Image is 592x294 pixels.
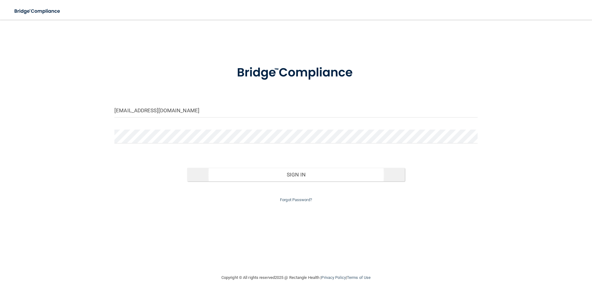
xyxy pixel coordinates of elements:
a: Privacy Policy [321,275,346,280]
a: Terms of Use [347,275,371,280]
a: Forgot Password? [280,197,312,202]
button: Sign In [187,168,405,181]
img: bridge_compliance_login_screen.278c3ca4.svg [224,57,368,89]
div: Copyright © All rights reserved 2025 @ Rectangle Health | | [183,268,409,288]
img: bridge_compliance_login_screen.278c3ca4.svg [9,5,66,18]
input: Email [114,104,478,118]
iframe: Drift Widget Chat Controller [485,250,585,275]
